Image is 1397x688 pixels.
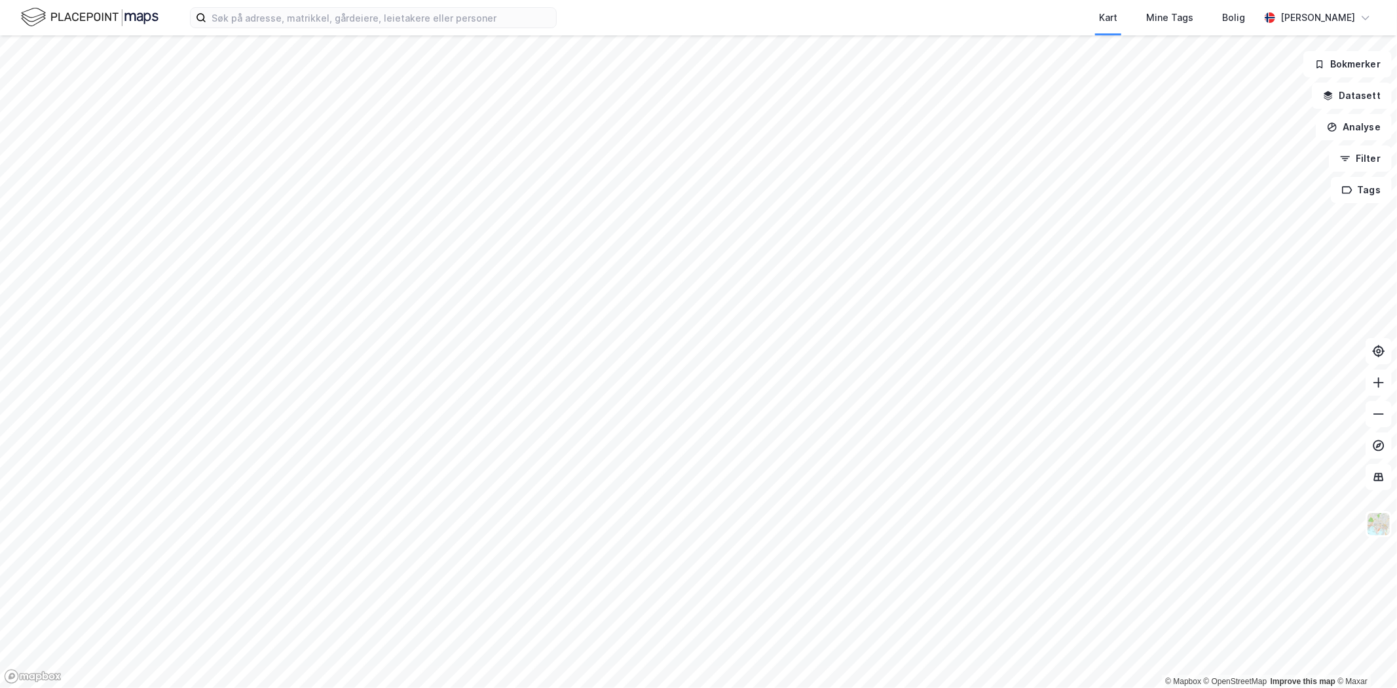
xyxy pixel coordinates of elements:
[1366,512,1391,537] img: Z
[1099,10,1117,26] div: Kart
[1271,677,1335,686] a: Improve this map
[1222,10,1245,26] div: Bolig
[1316,114,1392,140] button: Analyse
[1329,145,1392,172] button: Filter
[1280,10,1355,26] div: [PERSON_NAME]
[1312,83,1392,109] button: Datasett
[1331,177,1392,203] button: Tags
[1332,625,1397,688] iframe: Chat Widget
[1146,10,1193,26] div: Mine Tags
[1165,677,1201,686] a: Mapbox
[206,8,556,28] input: Søk på adresse, matrikkel, gårdeiere, leietakere eller personer
[1204,677,1267,686] a: OpenStreetMap
[1332,625,1397,688] div: Kontrollprogram for chat
[1303,51,1392,77] button: Bokmerker
[21,6,158,29] img: logo.f888ab2527a4732fd821a326f86c7f29.svg
[4,669,62,684] a: Mapbox homepage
